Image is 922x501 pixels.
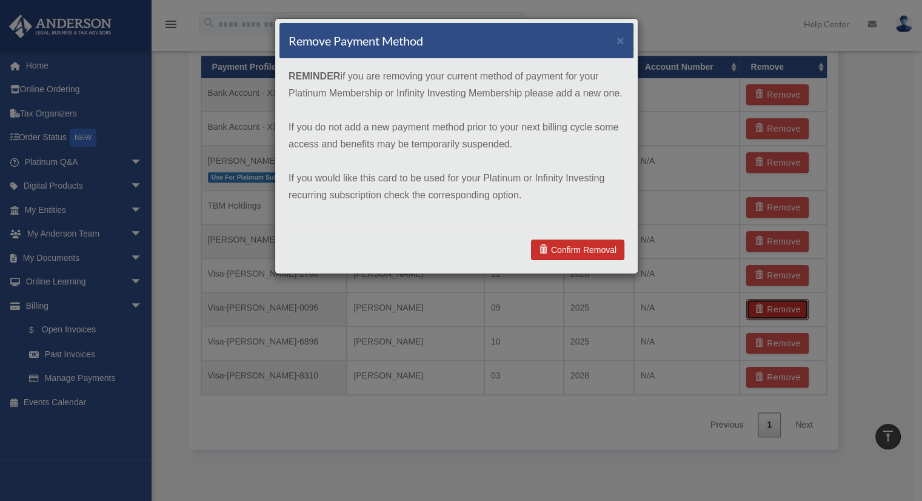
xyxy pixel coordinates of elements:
a: Confirm Removal [531,240,624,260]
div: if you are removing your current method of payment for your Platinum Membership or Infinity Inves... [279,59,633,230]
h4: Remove Payment Method [289,32,423,49]
strong: REMINDER [289,71,340,81]
p: If you do not add a new payment method prior to your next billing cycle some access and benefits ... [289,119,624,153]
p: If you would like this card to be used for your Platinum or Infinity Investing recurring subscrip... [289,170,624,204]
button: × [616,34,624,47]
